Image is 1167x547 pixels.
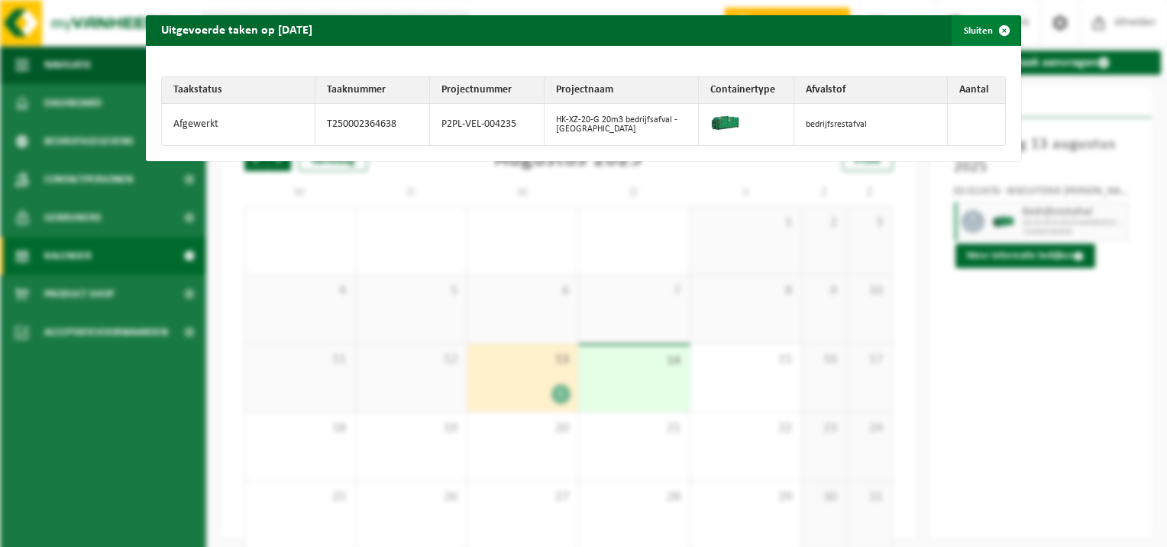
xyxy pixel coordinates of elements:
[545,104,698,145] td: HK-XZ-20-G 20m3 bedrijfsafval - [GEOGRAPHIC_DATA]
[952,15,1020,46] button: Sluiten
[430,104,545,145] td: P2PL-VEL-004235
[162,104,315,145] td: Afgewerkt
[315,104,430,145] td: T250002364638
[162,77,315,104] th: Taakstatus
[699,77,794,104] th: Containertype
[948,77,1005,104] th: Aantal
[794,77,948,104] th: Afvalstof
[146,15,328,44] h2: Uitgevoerde taken op [DATE]
[430,77,545,104] th: Projectnummer
[710,108,741,138] img: HK-XZ-20-GN-00
[794,104,948,145] td: bedrijfsrestafval
[315,77,430,104] th: Taaknummer
[545,77,698,104] th: Projectnaam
